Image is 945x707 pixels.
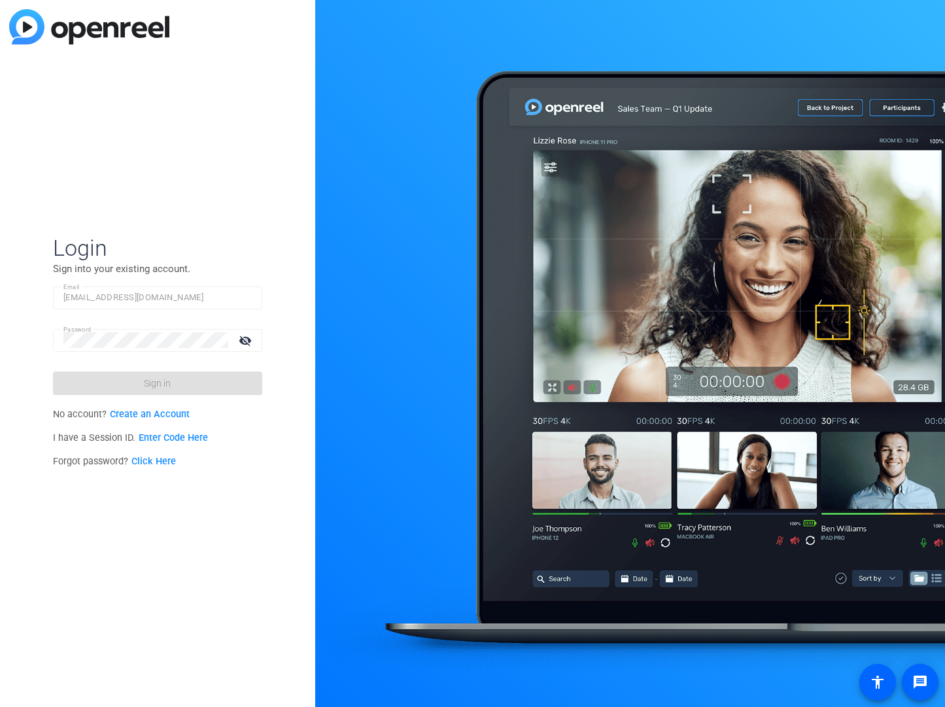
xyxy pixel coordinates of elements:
[231,331,262,350] mat-icon: visibility_off
[870,674,885,690] mat-icon: accessibility
[53,432,208,443] span: I have a Session ID.
[53,262,262,276] p: Sign into your existing account.
[9,9,169,44] img: blue-gradient.svg
[63,283,80,290] mat-label: Email
[131,456,176,467] a: Click Here
[53,234,262,262] span: Login
[63,290,252,305] input: Enter Email Address
[139,432,208,443] a: Enter Code Here
[912,674,928,690] mat-icon: message
[53,409,190,420] span: No account?
[110,409,190,420] a: Create an Account
[53,456,176,467] span: Forgot password?
[63,326,92,333] mat-label: Password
